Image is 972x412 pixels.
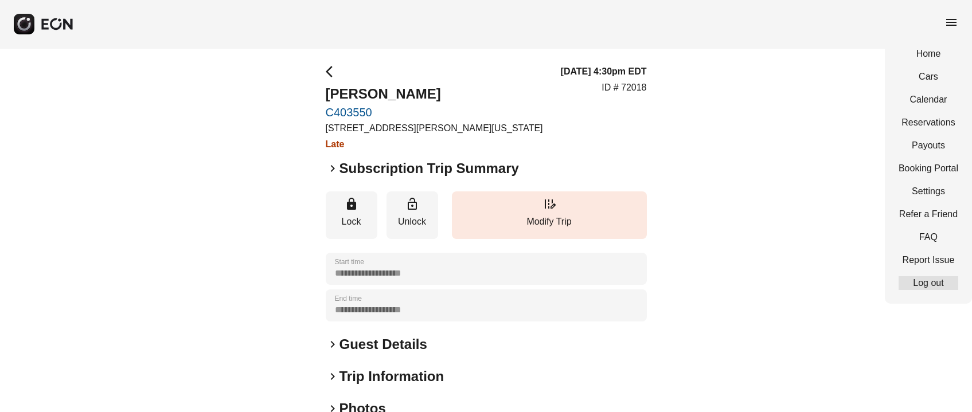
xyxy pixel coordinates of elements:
[899,276,958,290] a: Log out
[899,230,958,244] a: FAQ
[339,367,444,386] h2: Trip Information
[326,162,339,175] span: keyboard_arrow_right
[326,338,339,351] span: keyboard_arrow_right
[452,191,647,239] button: Modify Trip
[899,47,958,61] a: Home
[561,65,647,79] h3: [DATE] 4:30pm EDT
[899,162,958,175] a: Booking Portal
[392,215,432,229] p: Unlock
[944,15,958,29] span: menu
[345,197,358,211] span: lock
[326,191,377,239] button: Lock
[405,197,419,211] span: lock_open
[387,191,438,239] button: Unlock
[542,197,556,211] span: edit_road
[326,65,339,79] span: arrow_back_ios
[326,370,339,383] span: keyboard_arrow_right
[899,70,958,84] a: Cars
[339,159,519,178] h2: Subscription Trip Summary
[339,335,427,354] h2: Guest Details
[326,105,543,119] a: C403550
[326,138,543,151] h3: Late
[899,93,958,107] a: Calendar
[899,253,958,267] a: Report Issue
[899,185,958,198] a: Settings
[458,215,641,229] p: Modify Trip
[326,85,543,103] h2: [PERSON_NAME]
[899,116,958,130] a: Reservations
[326,121,543,135] p: [STREET_ADDRESS][PERSON_NAME][US_STATE]
[899,207,958,221] a: Refer a Friend
[899,139,958,152] a: Payouts
[331,215,372,229] p: Lock
[602,81,646,95] p: ID # 72018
